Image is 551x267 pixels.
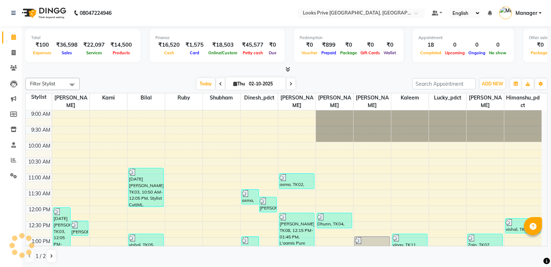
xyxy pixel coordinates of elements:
[467,93,504,110] span: [PERSON_NAME]
[27,190,52,198] div: 11:30 AM
[487,50,508,55] span: No show
[80,41,108,49] div: ₹22,097
[317,213,352,228] div: Dhunn, TK04, 12:15 PM-12:45 PM, Upperlip Threading
[27,222,52,229] div: 12:30 PM
[467,50,487,55] span: Ongoing
[480,79,505,89] button: ADD NEW
[521,238,544,260] iframe: chat widget
[188,50,201,55] span: Card
[505,219,540,233] div: vishal, TK05, 12:25 PM-12:55 PM, Classic Pedicure(F)
[319,41,338,49] div: ₹899
[487,41,508,49] div: 0
[27,158,52,166] div: 10:30 AM
[468,234,502,249] div: Zain, TK07, 12:55 PM-01:25 PM, Shave Regular
[128,93,165,102] span: Bilal
[30,81,55,86] span: Filter Stylist
[241,50,265,55] span: Petty cash
[266,41,279,49] div: ₹0
[279,174,314,188] div: asma, TK02, 11:00 AM-11:30 AM, Eyebrows
[467,41,487,49] div: 0
[18,3,68,23] img: logo
[206,41,239,49] div: ₹18,503
[80,3,112,23] b: 08047224946
[300,41,319,49] div: ₹0
[355,237,389,251] div: [PERSON_NAME], TK01, 01:00 PM-01:30 PM, Hair Spa L'oreal(F)*
[52,93,89,110] span: [PERSON_NAME]
[359,50,382,55] span: Gift Cards
[241,93,278,102] span: Dinesh_pdct
[300,50,319,55] span: Voucher
[499,7,512,19] img: Manager
[231,81,247,86] span: Thu
[129,168,163,207] div: [DATE][PERSON_NAME], TK03, 10:50 AM-12:05 PM, Stylist Cut(M),[PERSON_NAME] Styling
[30,238,52,245] div: 1:00 PM
[418,35,508,41] div: Appointment
[391,93,429,102] span: Kaleem
[206,50,239,55] span: Online/Custom
[429,93,466,102] span: Lucky_pdct
[162,50,176,55] span: Cash
[155,41,183,49] div: ₹16,520
[155,35,279,41] div: Finance
[239,41,266,49] div: ₹45,577
[382,50,398,55] span: Wallet
[129,234,163,249] div: vishal, TK05, 12:55 PM-01:25 PM, Stylist Cut(M)
[31,50,53,55] span: Expenses
[183,41,206,49] div: ₹1,575
[412,78,476,89] input: Search Appointment
[197,78,215,89] span: Today
[267,50,278,55] span: Due
[382,41,398,49] div: ₹0
[203,93,240,102] span: Shubham
[354,93,391,110] span: [PERSON_NAME]
[36,253,46,260] span: 1 / 2
[165,93,203,102] span: Ruby
[443,50,467,55] span: Upcoming
[108,41,135,49] div: ₹14,500
[279,213,314,259] div: [PERSON_NAME], TK08, 12:15 PM-01:45 PM, L'aamis Pure Youth Cleanup(F),Detan(F)
[515,9,537,17] span: Manager
[27,174,52,182] div: 11:00 AM
[27,142,52,150] div: 10:00 AM
[84,50,104,55] span: Services
[26,93,52,101] div: Stylist
[53,208,70,246] div: [DATE][PERSON_NAME], TK03, 12:05 PM-01:20 PM, Stylist Cut(M),[PERSON_NAME] Styling
[31,35,135,41] div: Total
[242,190,259,204] div: asma, TK02, 11:30 AM-12:00 PM, Shampoo Conditioning L'oreal(M)
[27,206,52,213] div: 12:00 PM
[278,93,316,110] span: [PERSON_NAME]
[300,35,398,41] div: Redemption
[320,50,338,55] span: Prepaid
[338,41,359,49] div: ₹0
[111,50,132,55] span: Products
[71,221,88,236] div: [PERSON_NAME], TK06, 12:30 PM-01:00 PM, Stylist Cut(F)
[338,50,359,55] span: Package
[504,93,542,110] span: Himanshu_pdct
[90,93,127,102] span: Karni
[247,79,283,89] input: 2025-10-02
[418,41,443,49] div: 18
[31,41,53,49] div: ₹100
[60,50,74,55] span: Sales
[482,81,503,86] span: ADD NEW
[359,41,382,49] div: ₹0
[30,126,52,134] div: 9:30 AM
[259,197,276,212] div: [PERSON_NAME], TK04, 11:45 AM-12:15 PM, K Shampoo Conditioning(F)
[443,41,467,49] div: 0
[30,110,52,118] div: 9:00 AM
[418,50,443,55] span: Completed
[316,93,353,110] span: [PERSON_NAME]
[53,41,80,49] div: ₹36,598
